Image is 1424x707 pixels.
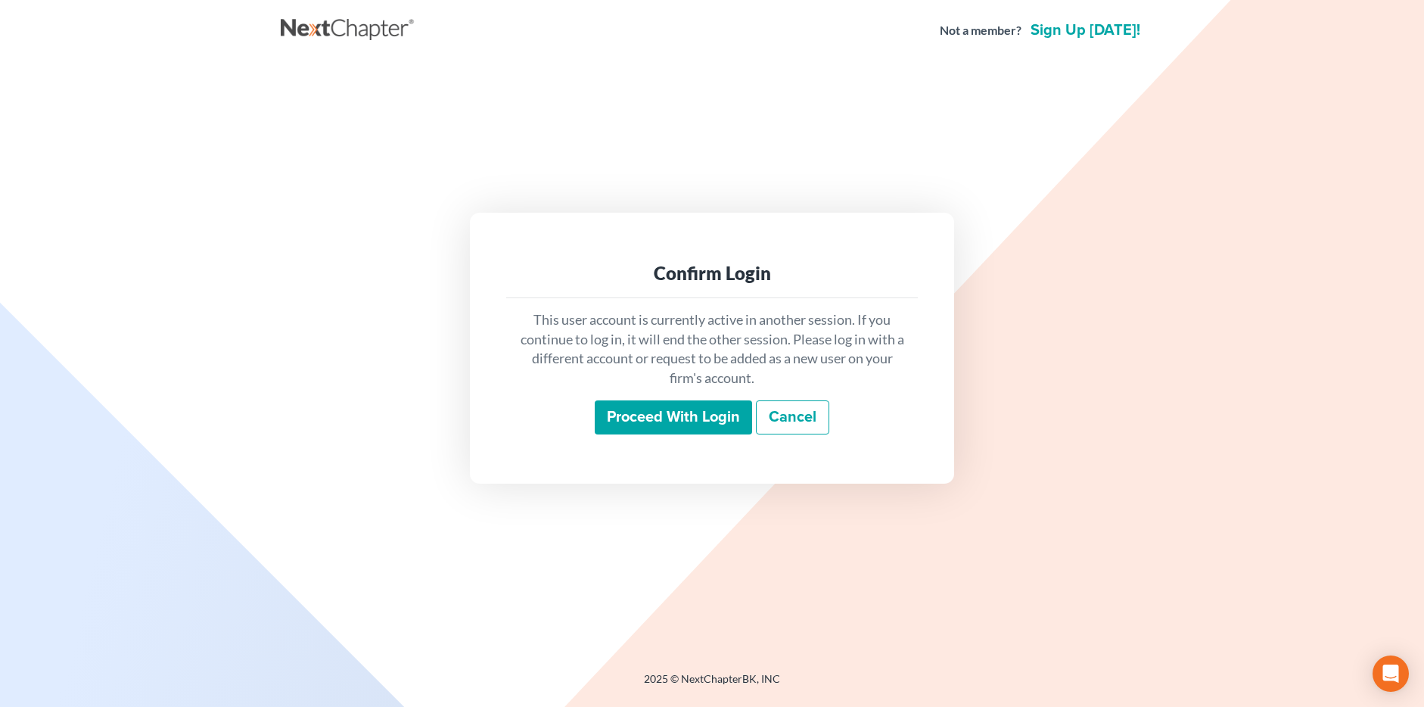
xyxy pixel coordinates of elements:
[1028,23,1143,38] a: Sign up [DATE]!
[518,310,906,388] p: This user account is currently active in another session. If you continue to log in, it will end ...
[595,400,752,435] input: Proceed with login
[281,671,1143,699] div: 2025 © NextChapterBK, INC
[518,261,906,285] div: Confirm Login
[940,22,1021,39] strong: Not a member?
[756,400,829,435] a: Cancel
[1373,656,1409,692] div: Open Intercom Messenger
